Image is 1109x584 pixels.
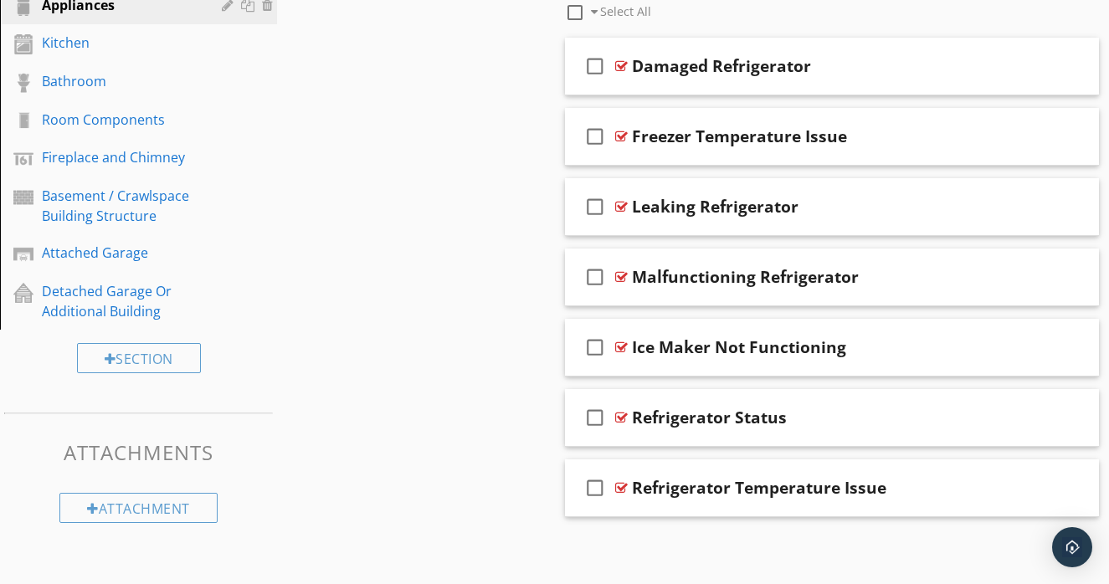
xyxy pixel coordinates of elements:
[582,46,608,86] i: check_box_outline_blank
[582,187,608,227] i: check_box_outline_blank
[77,343,201,373] div: Section
[42,33,198,53] div: Kitchen
[582,257,608,297] i: check_box_outline_blank
[42,110,198,130] div: Room Components
[42,243,198,263] div: Attached Garage
[582,468,608,508] i: check_box_outline_blank
[632,337,846,357] div: Ice Maker Not Functioning
[42,147,198,167] div: Fireplace and Chimney
[582,327,608,367] i: check_box_outline_blank
[42,71,198,91] div: Bathroom
[632,197,798,217] div: Leaking Refrigerator
[632,478,886,498] div: Refrigerator Temperature Issue
[632,407,787,428] div: Refrigerator Status
[632,126,847,146] div: Freezer Temperature Issue
[600,3,651,19] span: Select All
[42,281,198,321] div: Detached Garage Or Additional Building
[42,186,198,226] div: Basement / Crawlspace Building Structure
[1052,527,1092,567] div: Open Intercom Messenger
[632,56,811,76] div: Damaged Refrigerator
[582,116,608,156] i: check_box_outline_blank
[59,493,218,523] div: Attachment
[582,397,608,438] i: check_box_outline_blank
[632,267,859,287] div: Malfunctioning Refrigerator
